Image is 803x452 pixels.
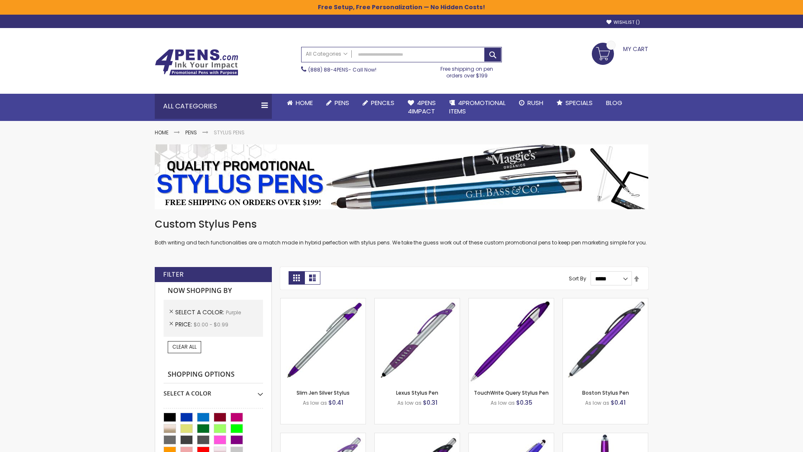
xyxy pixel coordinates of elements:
[582,389,629,396] a: Boston Stylus Pen
[155,129,169,136] a: Home
[423,398,437,407] span: $0.31
[303,399,327,406] span: As low as
[194,321,228,328] span: $0.00 - $0.99
[375,298,460,305] a: Lexus Stylus Pen-Purple
[155,49,238,76] img: 4Pens Custom Pens and Promotional Products
[185,129,197,136] a: Pens
[155,218,648,247] div: Both writing and tech functionalities are a match made in hybrid perfection with stylus pens. We ...
[408,98,436,116] span: 4Pens 4impact
[396,389,438,396] a: Lexus Stylus Pen
[175,320,194,329] span: Price
[155,218,648,231] h1: Custom Stylus Pens
[155,144,648,209] img: Stylus Pens
[599,94,629,112] a: Blog
[611,398,626,407] span: $0.41
[375,298,460,383] img: Lexus Stylus Pen-Purple
[469,298,554,305] a: TouchWrite Query Stylus Pen-Purple
[606,98,622,107] span: Blog
[296,98,313,107] span: Home
[512,94,550,112] a: Rush
[164,282,263,300] strong: Now Shopping by
[302,47,352,61] a: All Categories
[335,98,349,107] span: Pens
[175,308,226,316] span: Select A Color
[214,129,245,136] strong: Stylus Pens
[281,298,366,305] a: Slim Jen Silver Stylus-Purple
[306,51,348,57] span: All Categories
[281,433,366,440] a: Boston Silver Stylus Pen-Purple
[226,309,241,316] span: Purple
[449,98,506,116] span: 4PROMOTIONAL ITEMS
[375,433,460,440] a: Lexus Metallic Stylus Pen-Purple
[474,389,549,396] a: TouchWrite Query Stylus Pen
[289,271,304,285] strong: Grid
[606,19,640,26] a: Wishlist
[432,62,502,79] div: Free shipping on pen orders over $199
[371,98,394,107] span: Pencils
[280,94,320,112] a: Home
[281,298,366,383] img: Slim Jen Silver Stylus-Purple
[308,66,348,73] a: (888) 88-4PENS
[401,94,442,121] a: 4Pens4impact
[585,399,609,406] span: As low as
[328,398,343,407] span: $0.41
[297,389,350,396] a: Slim Jen Silver Stylus
[163,270,184,279] strong: Filter
[442,94,512,121] a: 4PROMOTIONALITEMS
[356,94,401,112] a: Pencils
[569,275,586,282] label: Sort By
[563,298,648,383] img: Boston Stylus Pen-Purple
[516,398,532,407] span: $0.35
[164,366,263,384] strong: Shopping Options
[491,399,515,406] span: As low as
[469,298,554,383] img: TouchWrite Query Stylus Pen-Purple
[155,94,272,119] div: All Categories
[527,98,543,107] span: Rush
[168,341,201,353] a: Clear All
[550,94,599,112] a: Specials
[469,433,554,440] a: Sierra Stylus Twist Pen-Purple
[308,66,376,73] span: - Call Now!
[397,399,422,406] span: As low as
[172,343,197,350] span: Clear All
[565,98,593,107] span: Specials
[563,433,648,440] a: TouchWrite Command Stylus Pen-Purple
[164,383,263,398] div: Select A Color
[563,298,648,305] a: Boston Stylus Pen-Purple
[320,94,356,112] a: Pens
